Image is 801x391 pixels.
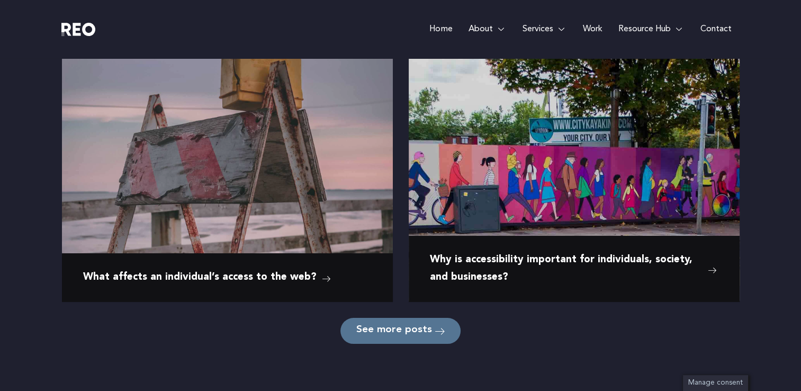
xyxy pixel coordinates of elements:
span: Manage consent [688,379,743,386]
span: What affects an individual’s access to the web? [83,269,317,286]
span: Why is accessibility important for individuals, society, and businesses? [430,252,703,286]
a: What affects an individual’s access to the web? [83,269,332,286]
span: See more posts [356,326,432,336]
a: See more posts [340,318,461,344]
a: Why is accessibility important for individuals, society, and businesses? [430,252,718,286]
